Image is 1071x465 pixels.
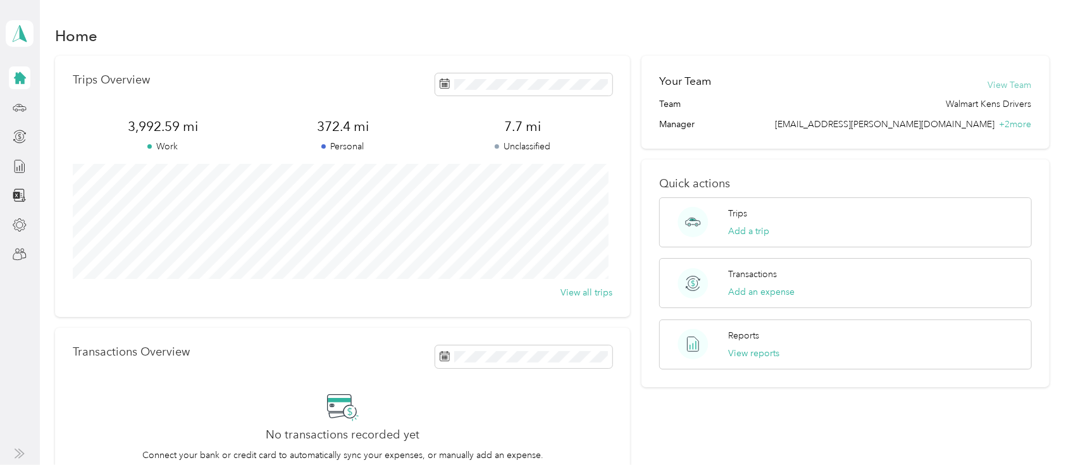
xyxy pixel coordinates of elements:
span: Team [659,97,681,111]
p: Connect your bank or credit card to automatically sync your expenses, or manually add an expense. [142,449,543,462]
button: View all trips [560,286,612,299]
span: Manager [659,118,695,131]
span: Walmart Kens Drivers [946,97,1032,111]
h2: Your Team [659,73,711,89]
p: Quick actions [659,177,1032,190]
span: 7.7 mi [433,118,612,135]
button: Add a trip [728,225,769,238]
p: Personal [253,140,433,153]
button: View reports [728,347,779,360]
p: Work [73,140,252,153]
p: Transactions Overview [73,345,190,359]
button: View Team [988,78,1032,92]
p: Reports [728,329,759,342]
p: Trips [728,207,747,220]
iframe: Everlance-gr Chat Button Frame [1000,394,1071,465]
span: [EMAIL_ADDRESS][PERSON_NAME][DOMAIN_NAME] [776,119,995,130]
span: 3,992.59 mi [73,118,252,135]
p: Transactions [728,268,777,281]
span: 372.4 mi [253,118,433,135]
span: + 2 more [1000,119,1032,130]
p: Unclassified [433,140,612,153]
button: Add an expense [728,285,795,299]
h1: Home [55,29,97,42]
h2: No transactions recorded yet [266,428,419,442]
p: Trips Overview [73,73,150,87]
